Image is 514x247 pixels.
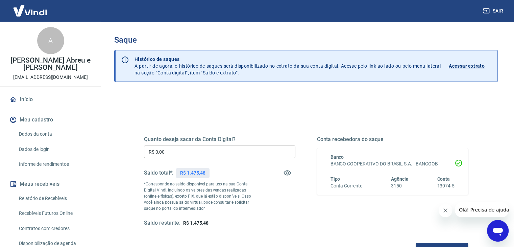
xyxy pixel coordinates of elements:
span: Conta [437,176,450,182]
span: Agência [391,176,409,182]
p: [PERSON_NAME] Abreu e [PERSON_NAME] [5,57,96,71]
a: Relatório de Recebíveis [16,192,93,205]
img: Vindi [8,0,52,21]
button: Sair [482,5,506,17]
h6: 3150 [391,182,409,189]
a: Dados de login [16,142,93,156]
p: Acessar extrato [449,63,485,69]
h3: Saque [114,35,498,45]
p: *Corresponde ao saldo disponível para uso na sua Conta Digital Vindi. Incluindo os valores das ve... [144,181,258,211]
a: Acessar extrato [449,56,492,76]
span: Tipo [331,176,340,182]
a: Recebíveis Futuros Online [16,206,93,220]
a: Informe de rendimentos [16,157,93,171]
a: Contratos com credores [16,222,93,235]
button: Meus recebíveis [8,177,93,192]
a: Início [8,92,93,107]
div: A [37,27,64,54]
a: Dados da conta [16,127,93,141]
h5: Saldo total*: [144,170,173,176]
iframe: Mensagem da empresa [455,202,509,217]
span: Olá! Precisa de ajuda? [4,5,57,10]
h5: Saldo restante: [144,220,180,227]
h6: BANCO COOPERATIVO DO BRASIL S.A. - BANCOOB [331,160,455,167]
h6: Conta Corrente [331,182,362,189]
span: Banco [331,154,344,160]
p: Histórico de saques [134,56,441,63]
span: R$ 1.475,48 [183,220,208,226]
p: R$ 1.475,48 [180,170,205,177]
p: A partir de agora, o histórico de saques será disponibilizado no extrato da sua conta digital. Ac... [134,56,441,76]
iframe: Botão para abrir a janela de mensagens [487,220,509,242]
h6: 13074-5 [437,182,455,189]
h5: Quanto deseja sacar da Conta Digital? [144,136,295,143]
p: [EMAIL_ADDRESS][DOMAIN_NAME] [13,74,88,81]
iframe: Fechar mensagem [439,204,452,217]
button: Meu cadastro [8,112,93,127]
h5: Conta recebedora do saque [317,136,468,143]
